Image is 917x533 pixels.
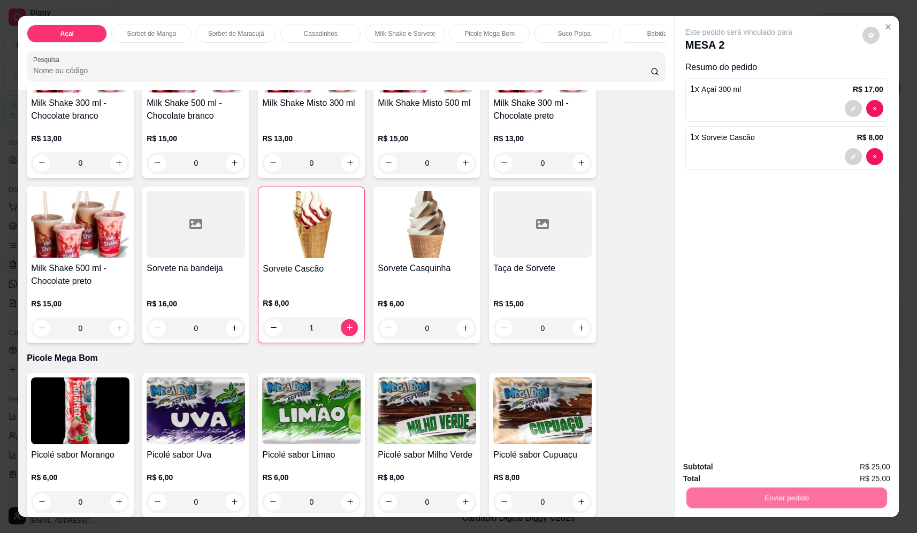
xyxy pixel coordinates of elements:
[685,27,792,37] p: Este pedido será vinculado para
[378,298,476,309] p: R$ 6,00
[262,377,361,444] img: product-image
[208,29,264,38] p: Sorbet de Maracujá
[493,97,592,122] h4: Milk Shake 300 ml - Chocolate preto
[31,377,129,444] img: product-image
[493,472,592,483] p: R$ 8,00
[378,262,476,275] h4: Sorvete Casquinha
[31,97,129,122] h4: Milk Shake 300 ml - Chocolate branco
[380,493,397,511] button: decrease-product-quantity
[495,493,513,511] button: decrease-product-quantity
[690,131,755,144] p: 1 x
[262,449,361,461] h4: Picolé sabor Limao
[866,100,883,117] button: decrease-product-quantity
[685,37,792,52] p: MESA 2
[147,97,245,122] h4: Milk Shake 500 ml - Chocolate branco
[572,493,590,511] button: increase-product-quantity
[647,29,670,38] p: Bebidas
[378,377,476,444] img: product-image
[147,262,245,275] h4: Sorvete na bandeija
[33,493,50,511] button: decrease-product-quantity
[378,97,476,110] h4: Milk Shake Misto 500 ml
[149,493,166,511] button: decrease-product-quantity
[862,27,880,44] button: decrease-product-quantity
[263,262,360,275] h4: Sorvete Cascão
[493,298,592,309] p: R$ 15,00
[845,100,862,117] button: decrease-product-quantity
[304,29,338,38] p: Casadinhos
[127,29,176,38] p: Sorbet de Manga
[378,472,476,483] p: R$ 8,00
[31,472,129,483] p: R$ 6,00
[31,133,129,144] p: R$ 13,00
[226,493,243,511] button: increase-product-quantity
[701,85,741,94] span: Açaí 300 ml
[147,298,245,309] p: R$ 16,00
[493,377,592,444] img: product-image
[31,191,129,258] img: product-image
[31,262,129,288] h4: Milk Shake 500 ml - Chocolate preto
[558,29,591,38] p: Suco Polpa
[378,449,476,461] h4: Picolé sabor Milho Verde
[690,83,741,96] p: 1 x
[33,65,651,76] input: Pesquisa
[110,493,127,511] button: increase-product-quantity
[378,133,476,144] p: R$ 15,00
[27,352,665,365] p: Picole Mega Bom
[853,84,883,95] p: R$ 17,00
[262,133,361,144] p: R$ 13,00
[147,449,245,461] h4: Picolé sabor Uva
[31,449,129,461] h4: Picolé sabor Morango
[686,488,887,508] button: Enviar pedido
[375,29,435,38] p: Milk Shake e Sorvete
[147,133,245,144] p: R$ 15,00
[464,29,515,38] p: Picole Mega Bom
[493,133,592,144] p: R$ 13,00
[263,298,360,308] p: R$ 8,00
[457,493,474,511] button: increase-product-quantity
[845,148,862,165] button: decrease-product-quantity
[866,148,883,165] button: decrease-product-quantity
[857,132,883,143] p: R$ 8,00
[263,191,360,258] img: product-image
[685,61,888,74] p: Resumo do pedido
[341,493,358,511] button: increase-product-quantity
[493,262,592,275] h4: Taça de Sorvete
[880,18,897,35] button: Close
[493,449,592,461] h4: Picolé sabor Cupuaçu
[33,55,63,64] label: Pesquisa
[264,493,281,511] button: decrease-product-quantity
[31,298,129,309] p: R$ 15,00
[147,377,245,444] img: product-image
[378,191,476,258] img: product-image
[701,133,755,142] span: Sorvete Cascão
[262,472,361,483] p: R$ 6,00
[262,97,361,110] h4: Milk Shake Misto 300 ml
[60,29,74,38] p: Açaí
[147,472,245,483] p: R$ 6,00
